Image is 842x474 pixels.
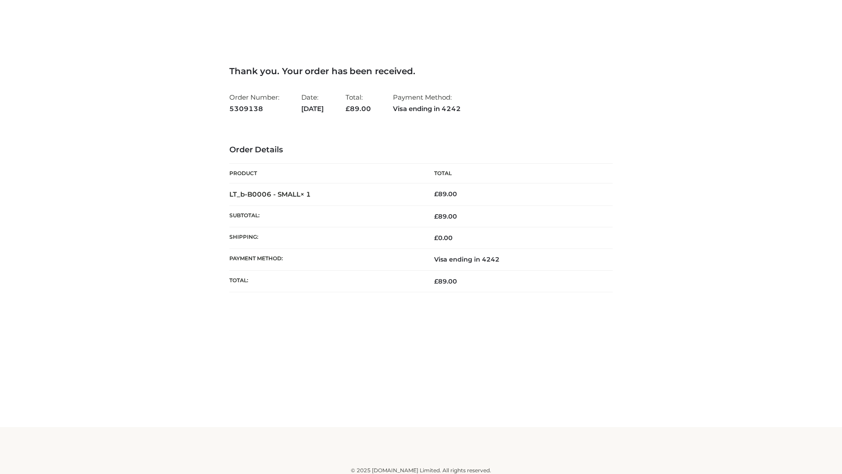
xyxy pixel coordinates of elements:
strong: [DATE] [301,103,324,115]
th: Subtotal: [229,205,421,227]
span: £ [434,212,438,220]
th: Total: [229,270,421,292]
span: £ [346,104,350,113]
strong: LT_b-B0006 - SMALL [229,190,311,198]
li: Total: [346,90,371,116]
li: Order Number: [229,90,279,116]
th: Payment method: [229,249,421,270]
bdi: 0.00 [434,234,453,242]
span: 89.00 [346,104,371,113]
th: Shipping: [229,227,421,249]
li: Date: [301,90,324,116]
span: £ [434,234,438,242]
td: Visa ending in 4242 [421,249,613,270]
strong: 5309138 [229,103,279,115]
strong: × 1 [300,190,311,198]
th: Product [229,164,421,183]
span: 89.00 [434,277,457,285]
strong: Visa ending in 4242 [393,103,461,115]
th: Total [421,164,613,183]
span: £ [434,190,438,198]
span: £ [434,277,438,285]
li: Payment Method: [393,90,461,116]
span: 89.00 [434,212,457,220]
bdi: 89.00 [434,190,457,198]
h3: Order Details [229,145,613,155]
h3: Thank you. Your order has been received. [229,66,613,76]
